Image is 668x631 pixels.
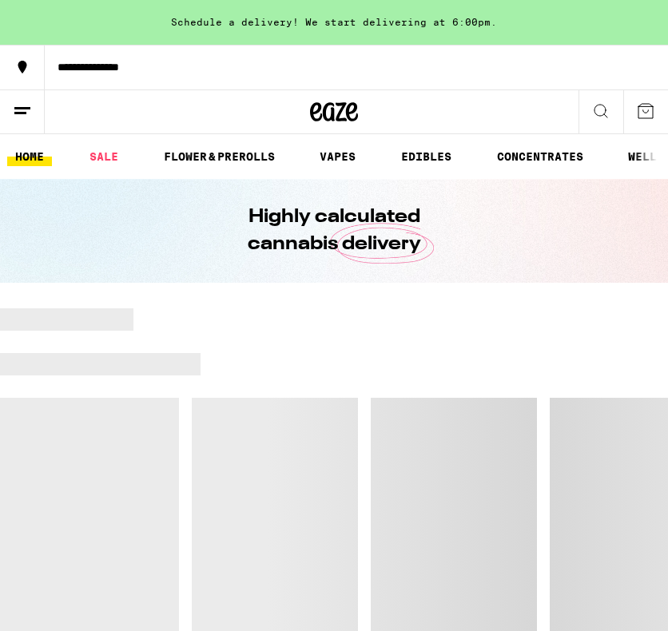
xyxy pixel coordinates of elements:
h1: Highly calculated cannabis delivery [202,204,466,258]
a: EDIBLES [393,147,459,166]
a: FLOWER & PREROLLS [156,147,283,166]
a: VAPES [312,147,364,166]
a: SALE [82,147,126,166]
a: CONCENTRATES [489,147,591,166]
a: HOME [7,147,52,166]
